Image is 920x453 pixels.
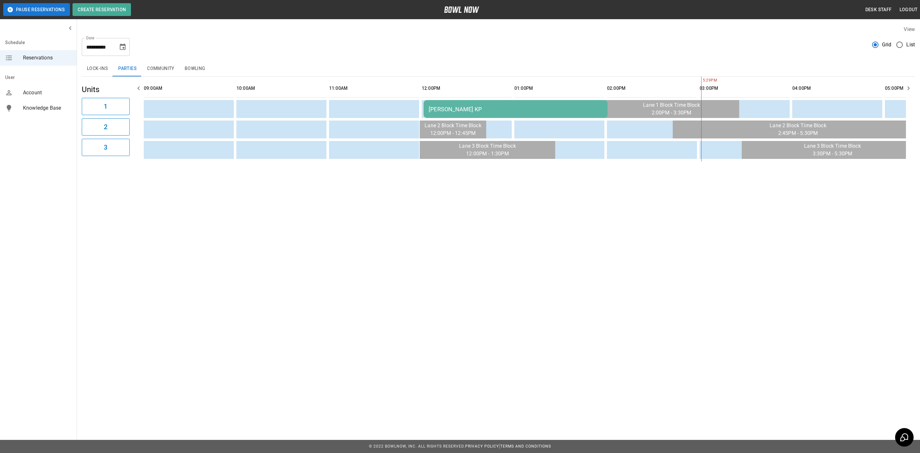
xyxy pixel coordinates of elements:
[82,139,130,156] button: 3
[73,3,131,16] button: Create Reservation
[3,3,70,16] button: Pause Reservations
[82,61,113,76] button: Lock-ins
[444,6,479,13] img: logo
[180,61,211,76] button: Bowling
[369,444,465,449] span: © 2022 BowlNow, Inc. All Rights Reserved.
[329,79,419,98] th: 11:00AM
[422,79,512,98] th: 12:00PM
[104,122,107,132] h6: 2
[23,89,72,97] span: Account
[23,54,72,62] span: Reservations
[104,142,107,152] h6: 3
[104,101,107,112] h6: 1
[82,61,915,76] div: inventory tabs
[882,41,892,49] span: Grid
[701,77,703,84] span: 5:29PM
[863,4,894,16] button: Desk Staff
[82,118,130,136] button: 2
[906,41,915,49] span: List
[113,61,142,76] button: Parties
[236,79,326,98] th: 10:00AM
[116,41,129,53] button: Choose date, selected date is Sep 28, 2025
[429,106,602,113] div: [PERSON_NAME] KP
[144,79,234,98] th: 09:00AM
[904,26,915,32] label: View
[82,98,130,115] button: 1
[23,104,72,112] span: Knowledge Base
[500,444,551,449] a: Terms and Conditions
[142,61,180,76] button: Community
[897,4,920,16] button: Logout
[465,444,499,449] a: Privacy Policy
[82,84,130,95] h5: Units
